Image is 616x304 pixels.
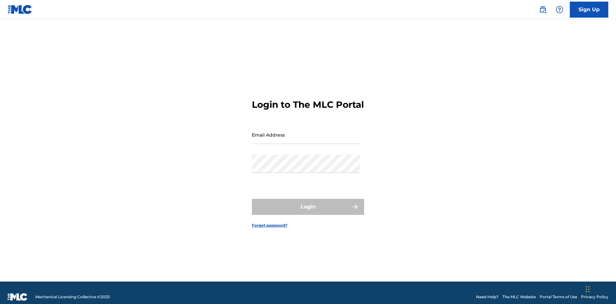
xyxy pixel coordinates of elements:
iframe: Chat Widget [584,273,616,304]
h3: Login to The MLC Portal [252,99,364,110]
img: help [556,6,563,13]
img: search [539,6,547,13]
a: Need Help? [476,294,499,300]
a: Portal Terms of Use [540,294,577,300]
div: Help [553,3,566,16]
a: Public Search [536,3,549,16]
a: The MLC Website [502,294,536,300]
div: Drag [586,280,590,299]
img: logo [8,293,28,301]
img: MLC Logo [8,5,32,14]
a: Sign Up [570,2,608,18]
a: Privacy Policy [581,294,608,300]
span: Mechanical Licensing Collective © 2025 [35,294,110,300]
a: Forgot password? [252,223,287,228]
